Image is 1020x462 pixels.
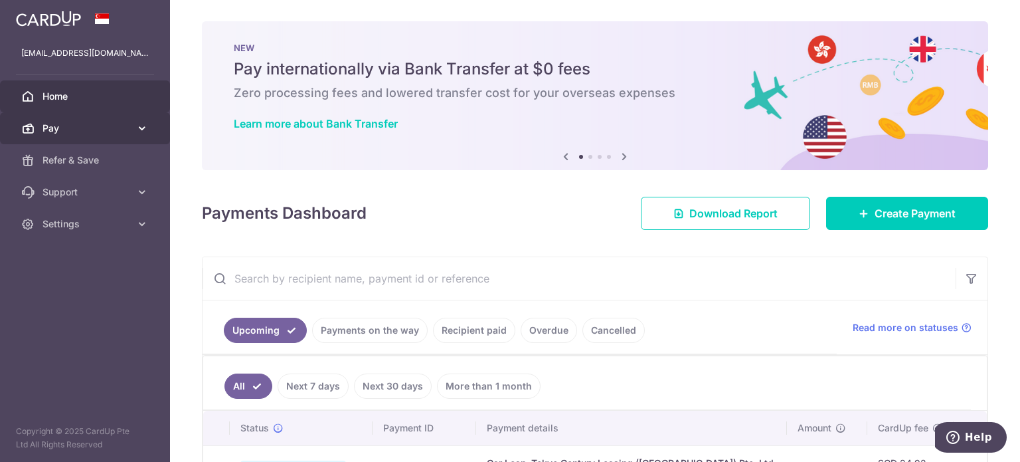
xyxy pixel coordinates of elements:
span: Amount [798,421,831,435]
h6: Zero processing fees and lowered transfer cost for your overseas expenses [234,85,956,101]
span: Status [240,421,269,435]
a: Overdue [521,318,577,343]
a: Cancelled [582,318,645,343]
a: Next 7 days [278,374,349,399]
img: Bank transfer banner [202,21,988,170]
a: Payments on the way [312,318,428,343]
p: [EMAIL_ADDRESS][DOMAIN_NAME] [21,47,149,60]
h5: Pay internationally via Bank Transfer at $0 fees [234,58,956,80]
input: Search by recipient name, payment id or reference [203,257,956,300]
span: Total amt. [964,421,1008,435]
th: Payment ID [373,411,476,445]
span: Home [42,90,130,103]
span: Pay [42,122,130,135]
span: Settings [42,217,130,231]
a: Read more on statuses [853,321,972,334]
p: NEW [234,43,956,53]
a: Recipient paid [433,318,515,343]
a: All [224,374,272,399]
iframe: Opens a widget where you can find more information [935,422,1007,455]
a: Upcoming [224,318,307,343]
span: Support [42,185,130,199]
a: Next 30 days [354,374,432,399]
a: More than 1 month [437,374,541,399]
span: Refer & Save [42,154,130,167]
span: Create Payment [875,205,956,221]
h4: Payments Dashboard [202,201,367,225]
a: Download Report [641,197,810,230]
span: CardUp fee [878,421,928,435]
img: CardUp [16,11,81,27]
span: Read more on statuses [853,321,958,334]
a: Create Payment [826,197,988,230]
th: Payment details [476,411,787,445]
span: Download Report [689,205,778,221]
a: Learn more about Bank Transfer [234,117,398,130]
